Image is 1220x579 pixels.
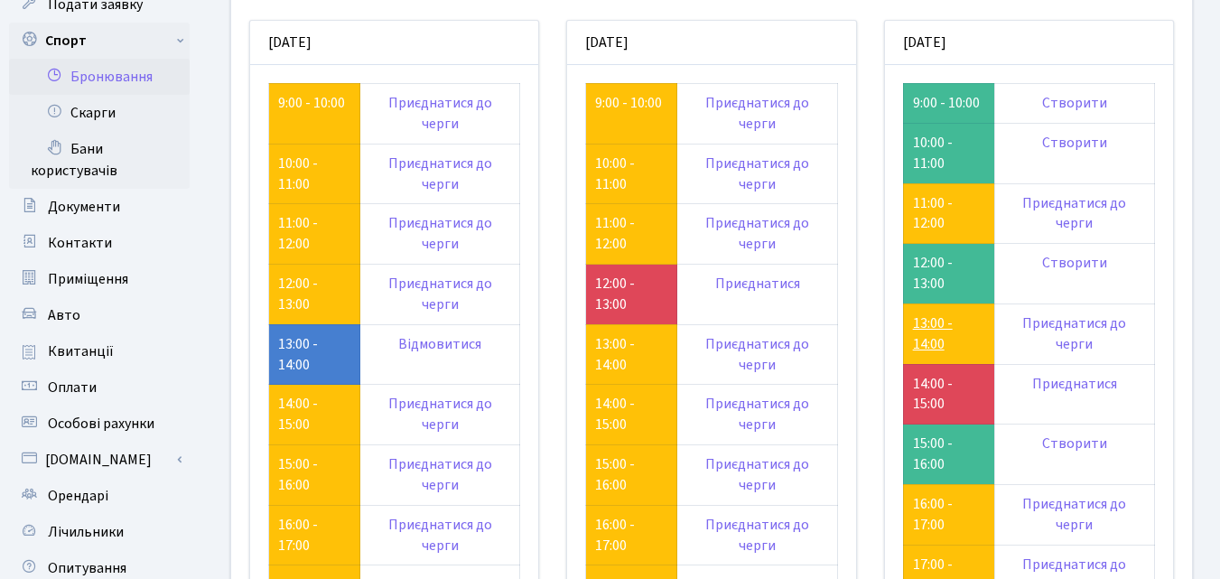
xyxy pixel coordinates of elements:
[913,374,953,415] a: 14:00 - 15:00
[715,274,800,294] a: Приєднатися
[9,333,190,369] a: Квитанції
[388,93,492,134] a: Приєднатися до черги
[9,131,190,189] a: Бани користувачів
[48,197,120,217] span: Документи
[595,334,635,375] a: 13:00 - 14:00
[388,274,492,314] a: Приєднатися до черги
[705,93,809,134] a: Приєднатися до черги
[278,93,345,113] a: 9:00 - 10:00
[1042,434,1107,453] a: Створити
[48,486,108,506] span: Орендарі
[398,334,481,354] a: Відмовитися
[250,21,538,65] div: [DATE]
[9,261,190,297] a: Приміщення
[48,558,126,578] span: Опитування
[9,478,190,514] a: Орендарі
[903,425,994,485] td: 15:00 - 16:00
[567,21,855,65] div: [DATE]
[595,93,662,113] a: 9:00 - 10:00
[388,515,492,556] a: Приєднатися до черги
[1032,374,1117,394] a: Приєднатися
[705,154,809,194] a: Приєднатися до черги
[9,95,190,131] a: Скарги
[885,21,1173,65] div: [DATE]
[595,274,635,314] a: 12:00 - 13:00
[9,442,190,478] a: [DOMAIN_NAME]
[903,83,994,123] td: 9:00 - 10:00
[48,233,112,253] span: Контакти
[48,269,128,289] span: Приміщення
[595,515,635,556] a: 16:00 - 17:00
[705,334,809,375] a: Приєднатися до черги
[388,154,492,194] a: Приєднатися до черги
[9,297,190,333] a: Авто
[705,213,809,254] a: Приєднатися до черги
[388,454,492,495] a: Приєднатися до черги
[9,514,190,550] a: Лічильники
[705,515,809,556] a: Приєднатися до черги
[595,394,635,434] a: 14:00 - 15:00
[1022,313,1126,354] a: Приєднатися до черги
[705,394,809,434] a: Приєднатися до черги
[278,213,318,254] a: 11:00 - 12:00
[903,244,994,304] td: 12:00 - 13:00
[48,378,97,397] span: Оплати
[278,454,318,495] a: 15:00 - 16:00
[9,23,190,59] a: Спорт
[913,313,953,354] a: 13:00 - 14:00
[278,515,318,556] a: 16:00 - 17:00
[388,394,492,434] a: Приєднатися до черги
[278,334,318,375] a: 13:00 - 14:00
[595,454,635,495] a: 15:00 - 16:00
[9,59,190,95] a: Бронювання
[1042,133,1107,153] a: Створити
[48,414,154,434] span: Особові рахунки
[278,274,318,314] a: 12:00 - 13:00
[1022,494,1126,535] a: Приєднатися до черги
[903,123,994,183] td: 10:00 - 11:00
[1042,253,1107,273] a: Створити
[9,225,190,261] a: Контакти
[595,213,635,254] a: 11:00 - 12:00
[9,189,190,225] a: Документи
[705,454,809,495] a: Приєднатися до черги
[913,193,953,234] a: 11:00 - 12:00
[595,154,635,194] a: 10:00 - 11:00
[9,406,190,442] a: Особові рахунки
[48,341,114,361] span: Квитанції
[913,494,953,535] a: 16:00 - 17:00
[9,369,190,406] a: Оплати
[278,154,318,194] a: 10:00 - 11:00
[278,394,318,434] a: 14:00 - 15:00
[1022,193,1126,234] a: Приєднатися до черги
[1042,93,1107,113] a: Створити
[48,305,80,325] span: Авто
[48,522,124,542] span: Лічильники
[388,213,492,254] a: Приєднатися до черги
